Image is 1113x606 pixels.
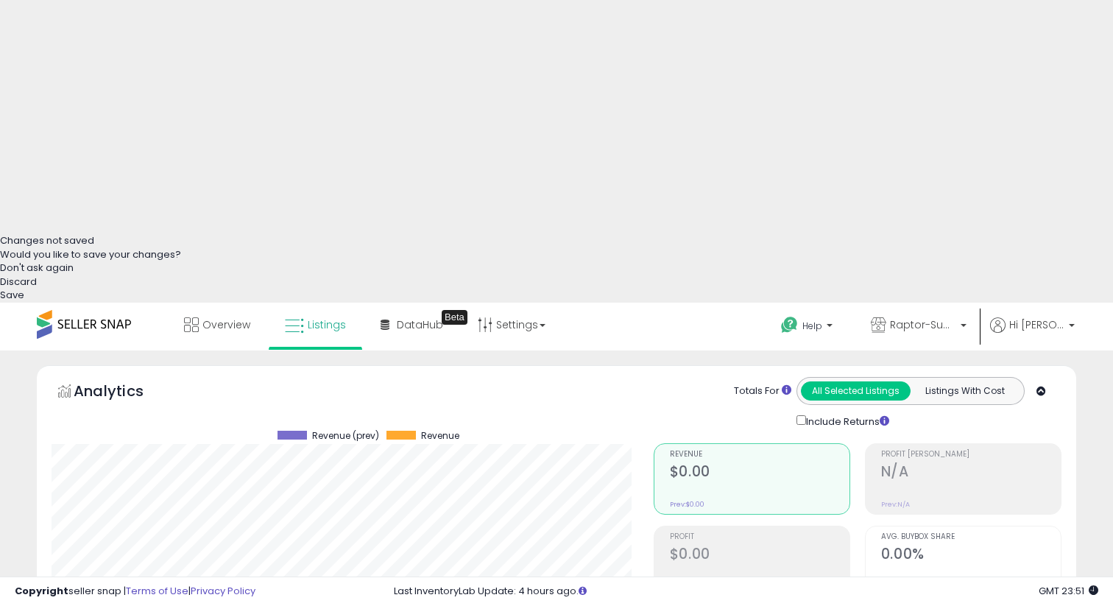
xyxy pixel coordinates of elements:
[394,585,1098,599] div: Last InventoryLab Update: 4 hours ago.
[890,317,956,332] span: Raptor-Supply LLC
[910,381,1020,401] button: Listings With Cost
[74,381,172,405] h5: Analytics
[670,533,849,541] span: Profit
[191,584,255,598] a: Privacy Policy
[173,303,261,347] a: Overview
[421,431,459,441] span: Revenue
[15,584,68,598] strong: Copyright
[802,320,822,332] span: Help
[801,381,911,401] button: All Selected Listings
[15,585,255,599] div: seller snap | |
[202,317,250,332] span: Overview
[881,500,910,509] small: Prev: N/A
[780,316,799,334] i: Get Help
[670,463,849,483] h2: $0.00
[881,463,1061,483] h2: N/A
[881,533,1061,541] span: Avg. Buybox Share
[467,303,556,347] a: Settings
[785,412,907,429] div: Include Returns
[769,305,847,350] a: Help
[274,303,357,347] a: Listings
[881,451,1061,459] span: Profit [PERSON_NAME]
[1039,584,1098,598] span: 2025-09-14 23:51 GMT
[308,317,346,332] span: Listings
[670,546,849,566] h2: $0.00
[442,310,467,325] div: Tooltip anchor
[670,500,704,509] small: Prev: $0.00
[881,546,1061,566] h2: 0.00%
[990,317,1075,350] a: Hi [PERSON_NAME]
[670,451,849,459] span: Revenue
[126,584,188,598] a: Terms of Use
[1009,317,1064,332] span: Hi [PERSON_NAME]
[370,303,454,347] a: DataHub
[397,317,443,332] span: DataHub
[860,303,978,350] a: Raptor-Supply LLC
[312,431,379,441] span: Revenue (prev)
[734,384,791,398] div: Totals For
